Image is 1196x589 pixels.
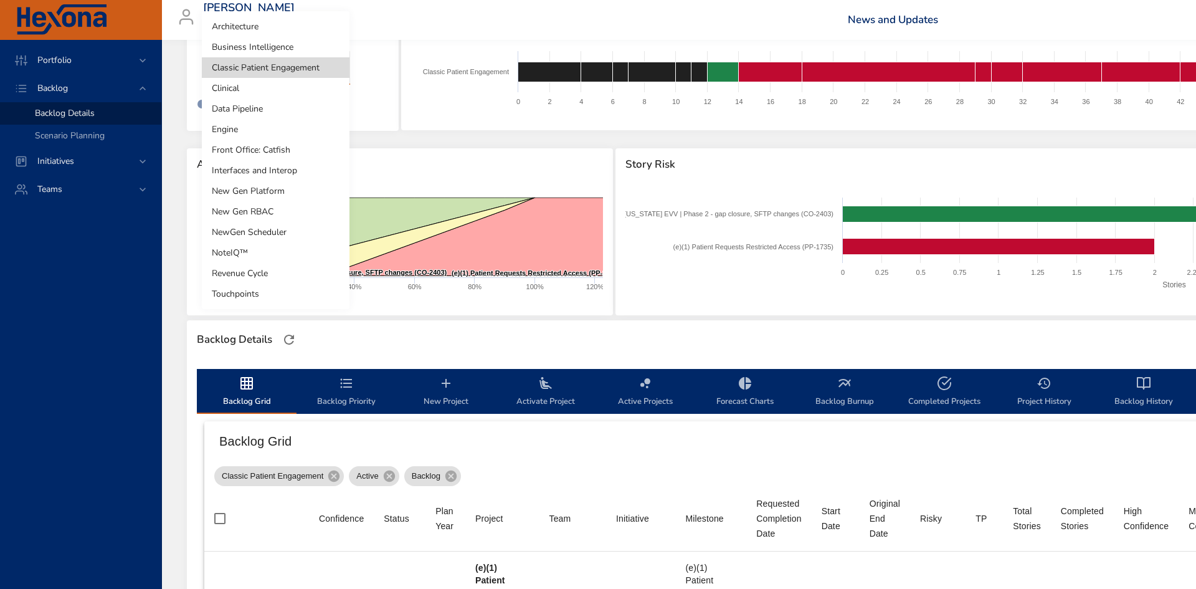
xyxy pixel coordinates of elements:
[202,57,349,78] li: Classic Patient Engagement
[202,119,349,140] li: Engine
[202,242,349,263] li: NoteIQ™
[202,37,349,57] li: Business Intelligence
[202,201,349,222] li: New Gen RBAC
[202,181,349,201] li: New Gen Platform
[202,16,349,37] li: Architecture
[202,140,349,160] li: Front Office: Catfish
[202,98,349,119] li: Data Pipeline
[202,160,349,181] li: Interfaces and Interop
[202,222,349,242] li: NewGen Scheduler
[202,263,349,284] li: Revenue Cycle
[202,284,349,304] li: Touchpoints
[202,78,349,98] li: Clinical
